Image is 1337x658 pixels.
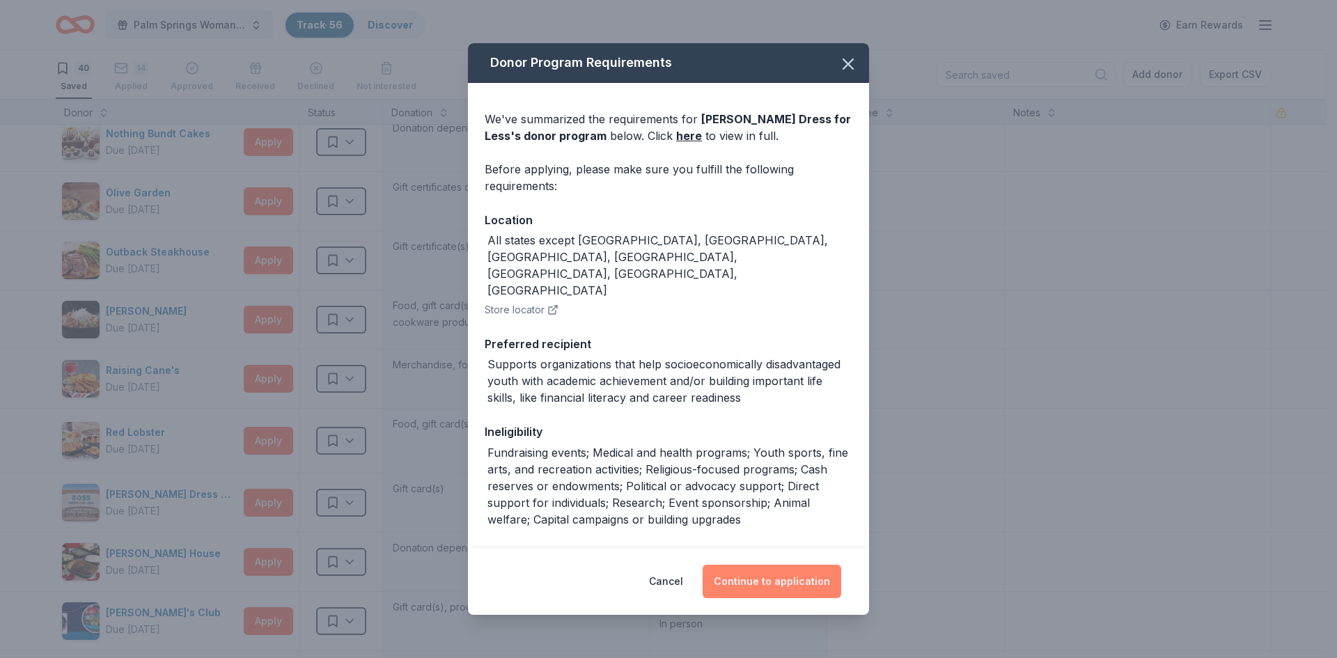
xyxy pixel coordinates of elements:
div: We've summarized the requirements for below. Click to view in full. [485,111,852,144]
div: Location [485,211,852,229]
a: here [676,127,702,144]
button: Continue to application [703,565,841,598]
div: All states except [GEOGRAPHIC_DATA], [GEOGRAPHIC_DATA], [GEOGRAPHIC_DATA], [GEOGRAPHIC_DATA], [GE... [487,232,852,299]
button: Cancel [649,565,683,598]
div: Supports organizations that help socioeconomically disadvantaged youth with academic achievement ... [487,356,852,406]
div: Before applying, please make sure you fulfill the following requirements: [485,161,852,194]
div: Legal [485,545,852,563]
button: Store locator [485,301,558,318]
div: Ineligibility [485,423,852,441]
div: Preferred recipient [485,335,852,353]
div: Donor Program Requirements [468,43,869,83]
div: Fundraising events; Medical and health programs; Youth sports, fine arts, and recreation activiti... [487,444,852,528]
